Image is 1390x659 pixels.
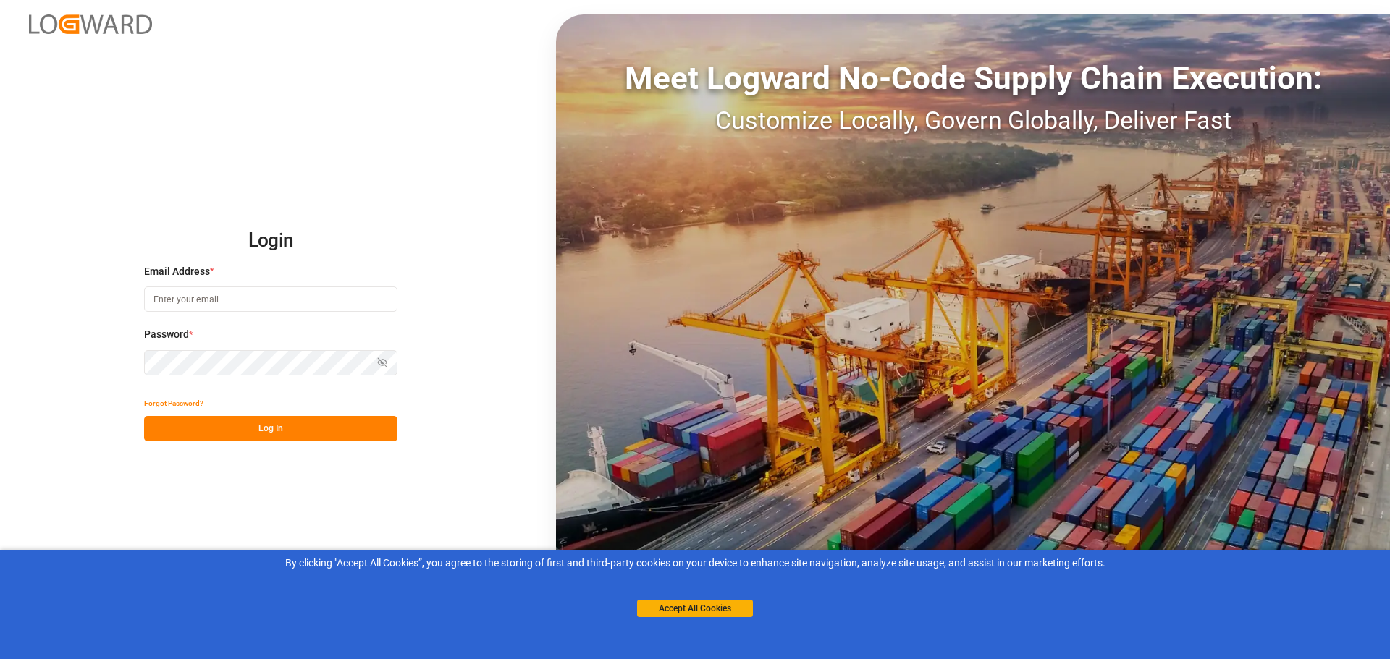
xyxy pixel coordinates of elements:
input: Enter your email [144,286,397,312]
div: Customize Locally, Govern Globally, Deliver Fast [556,102,1390,139]
button: Log In [144,416,397,441]
div: Meet Logward No-Code Supply Chain Execution: [556,54,1390,102]
div: By clicking "Accept All Cookies”, you agree to the storing of first and third-party cookies on yo... [10,556,1380,571]
button: Forgot Password? [144,391,203,416]
span: Email Address [144,264,210,279]
h2: Login [144,218,397,264]
span: Password [144,327,189,342]
img: Logward_new_orange.png [29,14,152,34]
button: Accept All Cookies [637,600,753,617]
